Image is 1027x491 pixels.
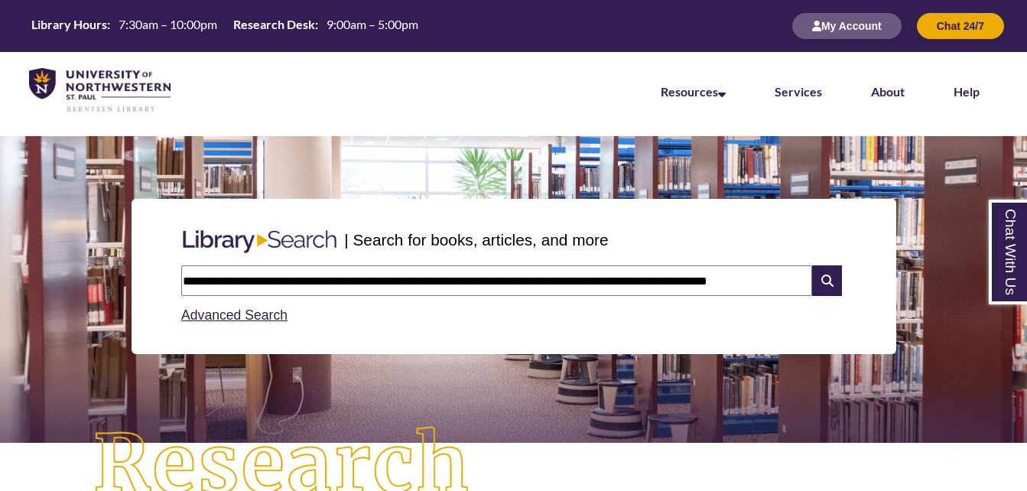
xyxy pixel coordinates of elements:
span: 9:00am – 5:00pm [327,17,418,31]
a: Services [775,84,822,99]
a: About [871,84,905,99]
i: Search [812,265,841,296]
table: Hours Today [25,16,424,35]
p: | Search for books, articles, and more [344,228,608,252]
a: Advanced Search [181,307,288,323]
a: Resources [661,84,726,99]
button: My Account [792,13,902,39]
a: Chat 24/7 [917,19,1004,32]
img: Libary Search [175,224,344,259]
a: Help [954,84,980,99]
th: Library Hours: [25,16,112,33]
a: Hours Today [25,16,424,37]
img: UNWSP Library Logo [29,68,171,113]
button: Chat 24/7 [917,13,1004,39]
span: 7:30am – 10:00pm [119,17,217,31]
a: My Account [792,19,902,32]
th: Research Desk: [227,16,320,33]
